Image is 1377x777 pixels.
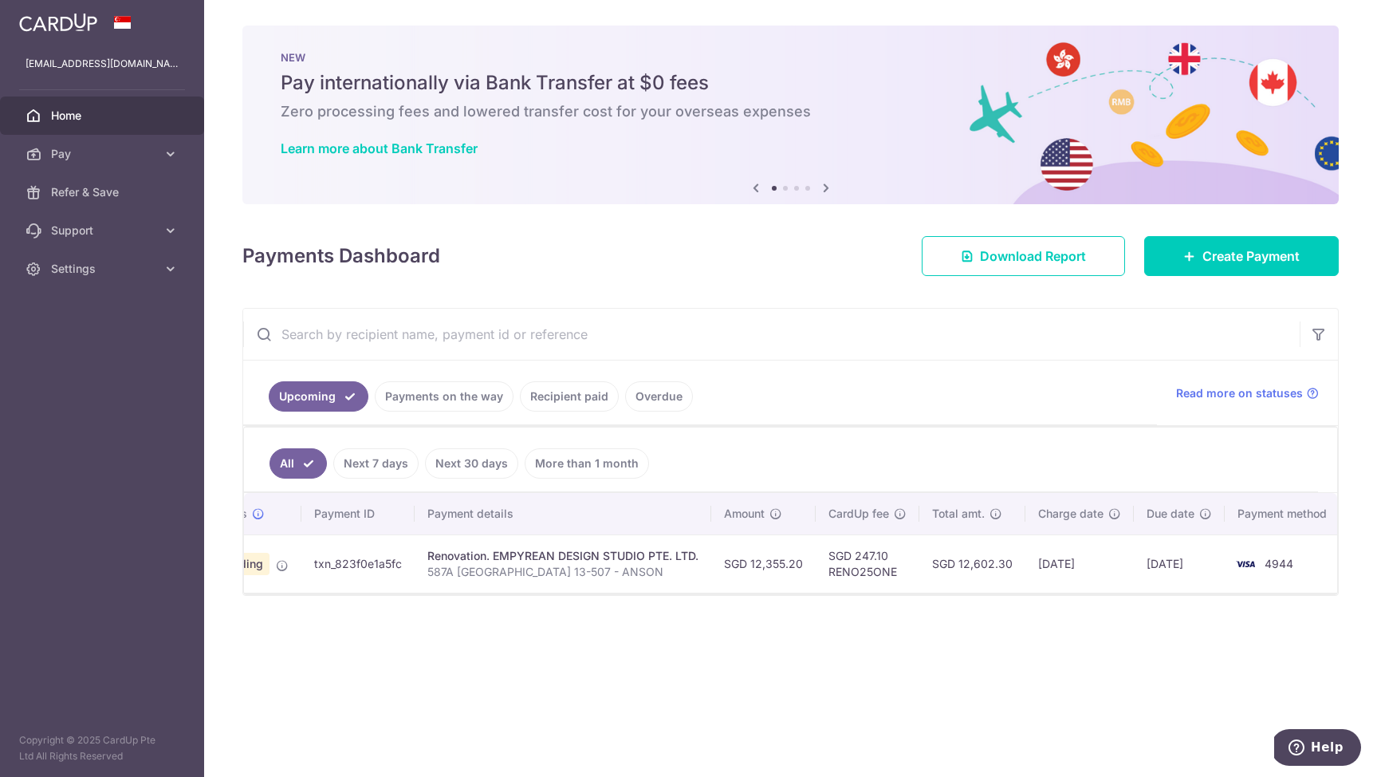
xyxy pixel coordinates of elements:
[51,108,156,124] span: Home
[1025,534,1134,593] td: [DATE]
[269,381,368,412] a: Upcoming
[269,448,327,479] a: All
[281,102,1300,121] h6: Zero processing fees and lowered transfer cost for your overseas expenses
[51,146,156,162] span: Pay
[1229,554,1261,574] img: Bank Card
[415,493,711,534] th: Payment details
[625,381,693,412] a: Overdue
[242,26,1339,204] img: Bank transfer banner
[1176,385,1319,401] a: Read more on statuses
[1038,506,1104,522] span: Charge date
[26,56,179,72] p: [EMAIL_ADDRESS][DOMAIN_NAME]
[1265,557,1293,570] span: 4944
[1225,493,1346,534] th: Payment method
[427,564,698,580] p: 587A [GEOGRAPHIC_DATA] 13-507 - ANSON
[242,242,440,270] h4: Payments Dashboard
[711,534,816,593] td: SGD 12,355.20
[51,223,156,239] span: Support
[1176,385,1303,401] span: Read more on statuses
[375,381,513,412] a: Payments on the way
[19,13,97,32] img: CardUp
[980,247,1086,266] span: Download Report
[281,51,1300,64] p: NEW
[525,448,649,479] a: More than 1 month
[301,493,415,534] th: Payment ID
[520,381,619,412] a: Recipient paid
[51,184,156,200] span: Refer & Save
[1147,506,1194,522] span: Due date
[1274,729,1361,769] iframe: Opens a widget where you can find more information
[425,448,518,479] a: Next 30 days
[919,534,1025,593] td: SGD 12,602.30
[281,70,1300,96] h5: Pay internationally via Bank Transfer at $0 fees
[828,506,889,522] span: CardUp fee
[1202,247,1300,266] span: Create Payment
[51,261,156,277] span: Settings
[932,506,985,522] span: Total amt.
[243,309,1300,360] input: Search by recipient name, payment id or reference
[1144,236,1339,276] a: Create Payment
[281,140,478,156] a: Learn more about Bank Transfer
[301,534,415,593] td: txn_823f0e1a5fc
[816,534,919,593] td: SGD 247.10 RENO25ONE
[333,448,419,479] a: Next 7 days
[427,548,698,564] div: Renovation. EMPYREAN DESIGN STUDIO PTE. LTD.
[1134,534,1225,593] td: [DATE]
[724,506,765,522] span: Amount
[922,236,1125,276] a: Download Report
